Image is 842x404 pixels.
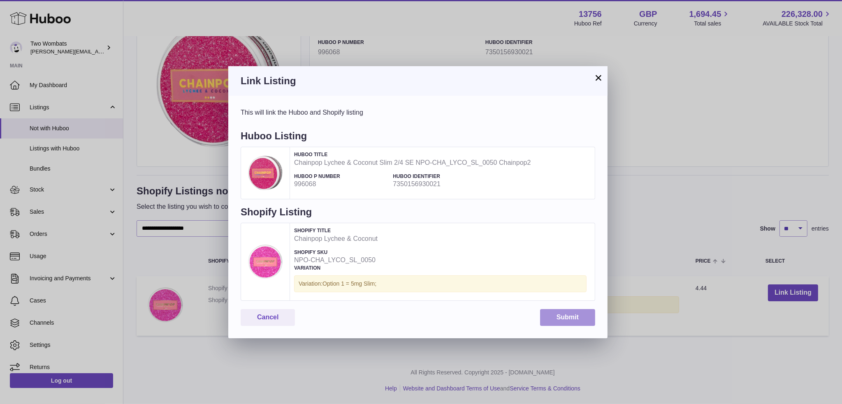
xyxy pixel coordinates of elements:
[294,173,389,180] h4: Huboo P number
[322,280,376,287] span: Option 1 = 5mg Slim;
[540,309,595,326] button: Submit
[241,205,595,223] h4: Shopify Listing
[294,158,587,167] strong: Chainpop Lychee & Coconut Slim 2/4 SE NPO-CHA_LYCO_SL_0050 Chainpop2
[294,265,587,271] h4: Variation
[241,108,595,117] div: This will link the Huboo and Shopify listing
[241,309,295,326] button: Cancel
[393,180,487,189] strong: 7350156930021
[294,180,389,189] strong: 996068
[294,234,587,243] strong: Chainpop Lychee & Coconut
[294,256,389,265] strong: NPO-CHA_LYCO_SL_0050
[245,242,285,282] img: Chainpop Lychee & Coconut
[393,173,487,180] h4: Huboo Identifier
[594,73,603,83] button: ×
[294,151,587,158] h4: Huboo Title
[245,153,285,193] img: Chainpop Lychee & Coconut Slim 2/4 SE NPO-CHA_LYCO_SL_0050 Chainpop2
[241,74,595,88] h3: Link Listing
[294,275,587,292] div: Variation:
[241,129,595,147] h4: Huboo Listing
[294,249,389,256] h4: Shopify SKU
[294,227,587,234] h4: Shopify Title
